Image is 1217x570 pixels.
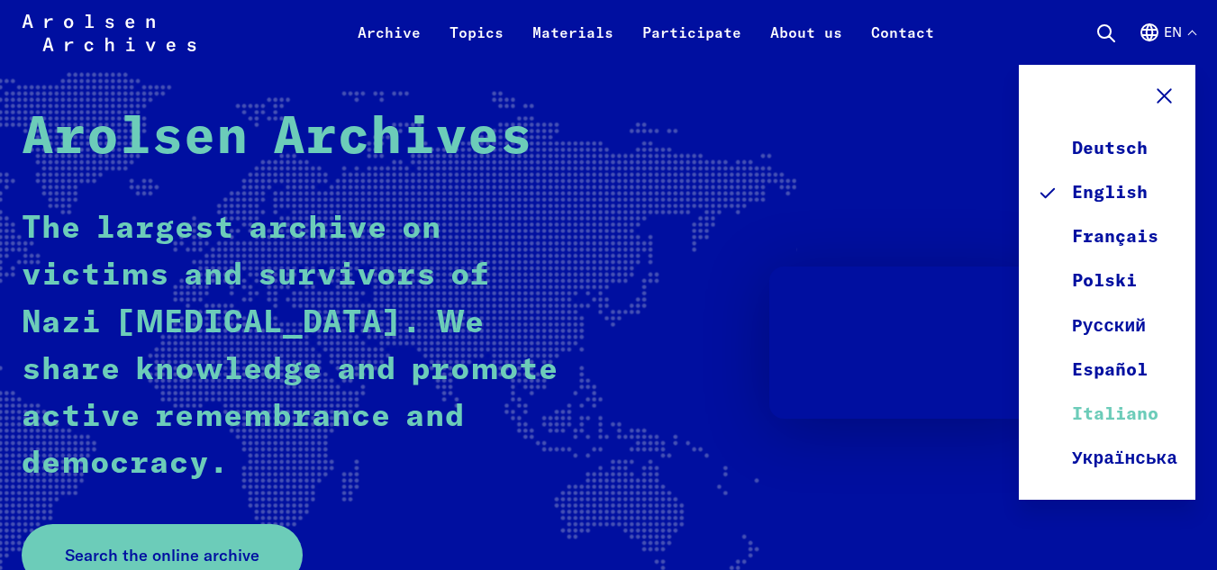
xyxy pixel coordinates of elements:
[1139,22,1195,65] button: English, language selection
[1037,215,1177,259] a: Français
[1037,348,1177,393] a: Español
[65,543,259,567] span: Search the online archive
[1037,171,1177,215] a: English
[343,22,435,65] a: Archive
[435,22,518,65] a: Topics
[22,205,577,487] p: The largest archive on victims and survivors of Nazi [MEDICAL_DATA]. We share knowledge and promo...
[1037,127,1177,171] a: Deutsch
[518,22,628,65] a: Materials
[22,113,532,164] strong: Arolsen Archives
[343,11,949,54] nav: Primary
[1037,259,1177,303] a: Polski
[756,22,857,65] a: About us
[1037,437,1177,481] a: Українська
[628,22,756,65] a: Participate
[1037,393,1177,437] a: Italiano
[1037,304,1177,348] a: Русский
[857,22,949,65] a: Contact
